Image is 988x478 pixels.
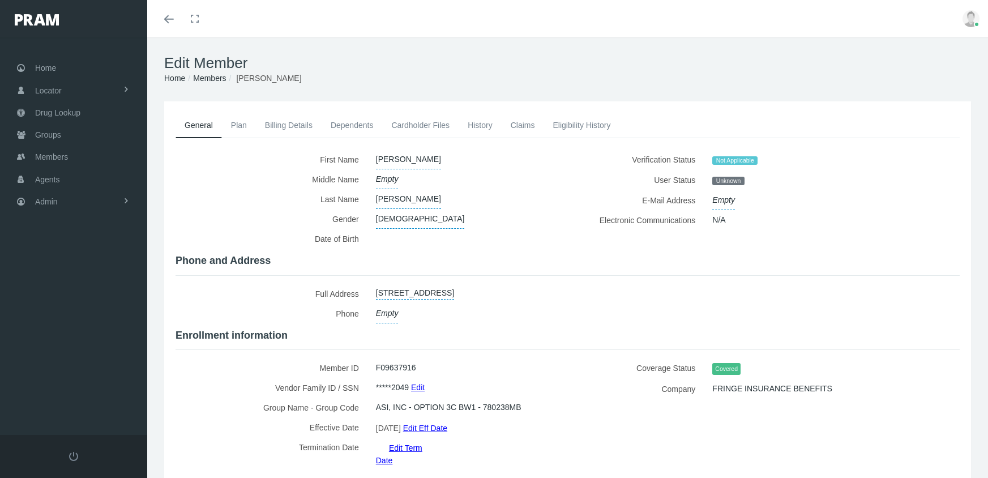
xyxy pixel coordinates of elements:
[164,54,971,72] h1: Edit Member
[176,209,367,229] label: Gender
[35,191,58,212] span: Admin
[236,74,301,83] span: [PERSON_NAME]
[176,169,367,189] label: Middle Name
[35,102,80,123] span: Drug Lookup
[376,420,401,437] span: [DATE]
[176,437,367,467] label: Termination Date
[712,177,744,186] span: Unknown
[376,150,441,169] span: [PERSON_NAME]
[222,113,256,138] a: Plan
[176,255,960,267] h4: Phone and Address
[256,113,322,138] a: Billing Details
[322,113,383,138] a: Dependents
[376,304,399,323] span: Empty
[576,170,704,190] label: User Status
[576,358,704,379] label: Coverage Status
[164,74,185,83] a: Home
[376,439,422,468] a: Edit Term Date
[193,74,226,83] a: Members
[176,358,367,378] label: Member ID
[576,150,704,170] label: Verification Status
[176,398,367,417] label: Group Name - Group Code
[376,284,454,300] a: [STREET_ADDRESS]
[35,169,60,190] span: Agents
[376,189,441,209] span: [PERSON_NAME]
[376,398,521,417] span: ASI, INC - OPTION 3C BW1 - 780238MB
[382,113,459,138] a: Cardholder Files
[35,80,62,101] span: Locator
[176,150,367,169] label: First Name
[712,210,725,229] span: N/A
[576,190,704,210] label: E-Mail Address
[176,229,367,249] label: Date of Birth
[15,14,59,25] img: PRAM_20_x_78.png
[963,10,980,27] img: user-placeholder.jpg
[712,363,741,375] span: Covered
[176,189,367,209] label: Last Name
[712,156,758,165] span: Not Applicable
[176,284,367,304] label: Full Address
[576,210,704,230] label: Electronic Communications
[544,113,619,138] a: Eligibility History
[459,113,502,138] a: History
[712,379,832,398] span: FRINGE INSURANCE BENEFITS
[176,113,222,138] a: General
[176,304,367,323] label: Phone
[35,124,61,146] span: Groups
[35,57,56,79] span: Home
[502,113,544,138] a: Claims
[35,146,68,168] span: Members
[376,209,465,229] span: [DEMOGRAPHIC_DATA]
[411,379,425,395] a: Edit
[176,417,367,437] label: Effective Date
[403,420,447,436] a: Edit Eff Date
[176,330,960,342] h4: Enrollment information
[712,190,735,210] span: Empty
[376,169,399,189] span: Empty
[176,378,367,398] label: Vendor Family ID / SSN
[376,358,416,377] span: F09637916
[576,379,704,399] label: Company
